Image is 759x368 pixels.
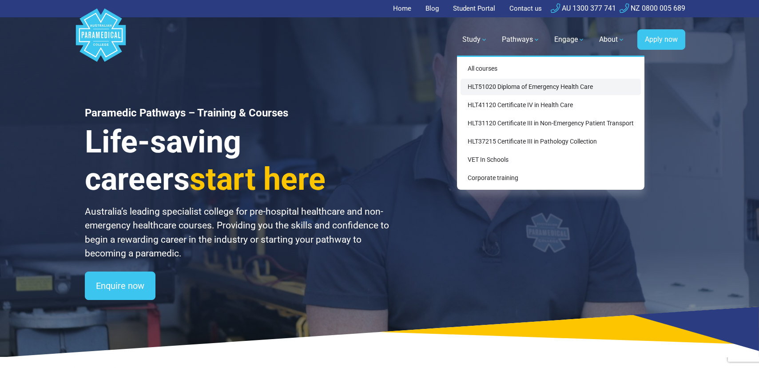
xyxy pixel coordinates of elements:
[85,205,390,261] p: Australia’s leading specialist college for pre-hospital healthcare and non-emergency healthcare c...
[549,27,590,52] a: Engage
[497,27,545,52] a: Pathways
[461,115,641,132] a: HLT31120 Certificate III in Non-Emergency Patient Transport
[461,97,641,113] a: HLT41120 Certificate IV in Health Care
[85,123,390,198] h3: Life-saving careers
[594,27,630,52] a: About
[190,161,326,197] span: start here
[461,60,641,77] a: All courses
[461,79,641,95] a: HLT51020 Diploma of Emergency Health Care
[620,4,685,12] a: NZ 0800 005 689
[461,152,641,168] a: VET In Schools
[74,17,127,62] a: Australian Paramedical College
[85,272,155,300] a: Enquire now
[551,4,616,12] a: AU 1300 377 741
[461,133,641,150] a: HLT37215 Certificate III in Pathology Collection
[461,170,641,186] a: Corporate training
[637,29,685,50] a: Apply now
[457,27,493,52] a: Study
[85,107,390,120] h1: Paramedic Pathways – Training & Courses
[457,56,644,190] div: Study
